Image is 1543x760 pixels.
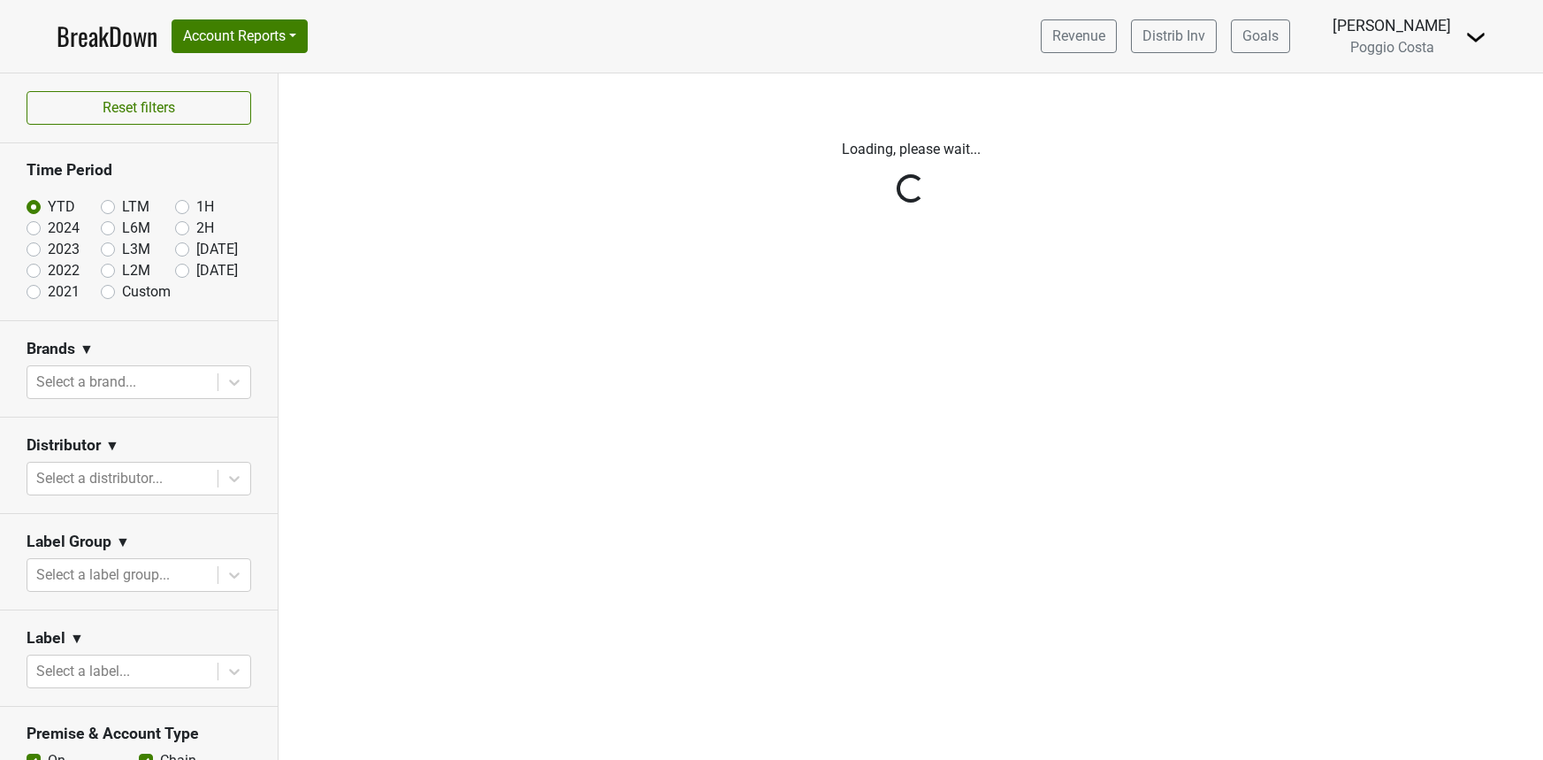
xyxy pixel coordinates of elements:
a: Goals [1231,19,1290,53]
div: [PERSON_NAME] [1333,14,1451,37]
img: Dropdown Menu [1465,27,1486,48]
a: Distrib Inv [1131,19,1217,53]
p: Loading, please wait... [420,139,1402,160]
a: BreakDown [57,18,157,55]
span: Poggio Costa [1350,39,1434,56]
button: Account Reports [172,19,308,53]
a: Revenue [1041,19,1117,53]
